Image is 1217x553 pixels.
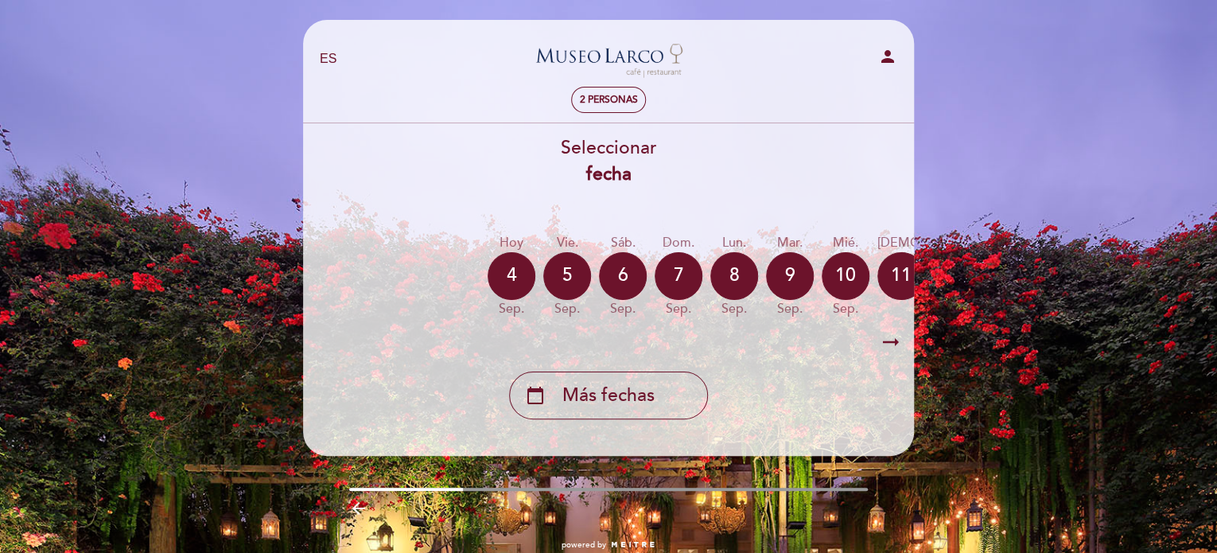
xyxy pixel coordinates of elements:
img: MEITRE [610,541,655,549]
div: sáb. [599,234,647,252]
div: sep. [599,300,647,318]
div: 9 [766,252,814,300]
div: 6 [599,252,647,300]
i: arrow_right_alt [879,325,903,360]
div: [DEMOGRAPHIC_DATA]. [877,234,1021,252]
i: person [878,47,897,66]
div: sep. [710,300,758,318]
a: Museo [GEOGRAPHIC_DATA] - Restaurant [509,37,708,81]
div: sep. [543,300,591,318]
div: dom. [655,234,702,252]
div: 8 [710,252,758,300]
i: arrow_backward [349,499,368,518]
div: sep. [766,300,814,318]
div: 11 [877,252,925,300]
div: Hoy [488,234,535,252]
div: mar. [766,234,814,252]
div: sep. [877,300,1021,318]
div: Seleccionar [302,135,915,188]
div: sep. [488,300,535,318]
button: person [878,47,897,72]
b: fecha [586,163,632,185]
div: mié. [822,234,869,252]
span: Más fechas [562,383,655,409]
div: 5 [543,252,591,300]
div: sep. [822,300,869,318]
span: powered by [562,539,606,551]
div: 4 [488,252,535,300]
a: powered by [562,539,655,551]
i: calendar_today [526,382,545,409]
span: 2 personas [580,94,638,106]
div: vie. [543,234,591,252]
div: 10 [822,252,869,300]
div: 7 [655,252,702,300]
div: sep. [655,300,702,318]
div: lun. [710,234,758,252]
